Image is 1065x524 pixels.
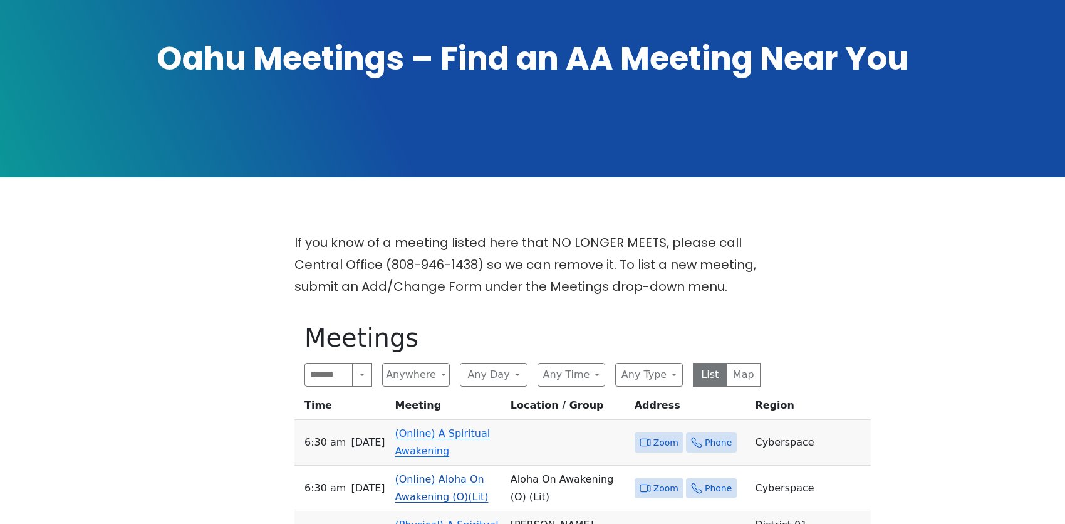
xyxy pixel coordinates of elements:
th: Location / Group [506,397,630,420]
td: Aloha On Awakening (O) (Lit) [506,466,630,511]
button: Search [352,363,372,387]
span: [DATE] [351,479,385,497]
a: (Online) Aloha On Awakening (O)(Lit) [395,473,489,503]
span: 6:30 AM [304,479,346,497]
span: Phone [705,435,732,451]
button: Any Type [615,363,683,387]
span: Phone [705,481,732,496]
button: Any Time [538,363,605,387]
th: Region [750,397,870,420]
th: Meeting [390,397,506,420]
h1: Meetings [304,323,761,353]
td: Cyberspace [750,420,870,466]
button: Anywhere [382,363,450,387]
button: Map [727,363,761,387]
td: Cyberspace [750,466,870,511]
p: If you know of a meeting listed here that NO LONGER MEETS, please call Central Office (808-946-14... [294,232,771,298]
span: 6:30 AM [304,434,346,451]
span: [DATE] [351,434,385,451]
span: Zoom [653,435,678,451]
button: Any Day [460,363,527,387]
a: (Online) A Spiritual Awakening [395,427,491,457]
span: Zoom [653,481,678,496]
th: Address [630,397,751,420]
th: Time [294,397,390,420]
h1: Oahu Meetings – Find an AA Meeting Near You [94,37,971,80]
button: List [693,363,727,387]
input: Search [304,363,353,387]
